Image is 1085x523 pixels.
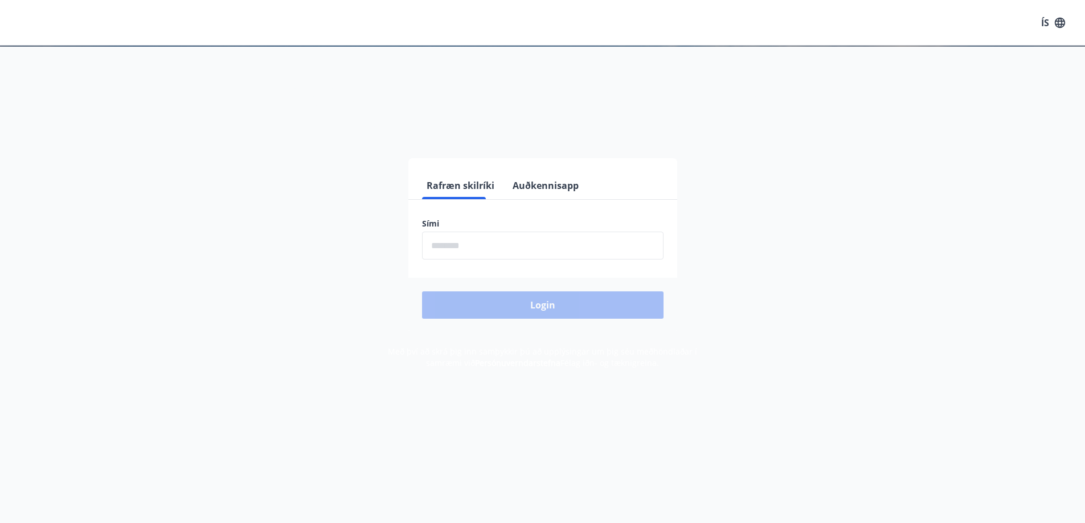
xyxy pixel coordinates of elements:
[475,357,560,368] a: Persónuverndarstefna
[508,172,583,199] button: Auðkennisapp
[146,68,939,112] h1: Félagavefur, Félag iðn- og tæknigreina
[422,172,499,199] button: Rafræn skilríki
[422,218,664,229] label: Sími
[388,346,697,368] span: Með því að skrá þig inn samþykkir þú að upplýsingar um þig séu meðhöndlaðar í samræmi við Félag i...
[364,121,722,135] span: Vinsamlegast skráðu þig inn með rafrænum skilríkjum eða Auðkennisappi.
[1035,13,1071,33] button: ÍS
